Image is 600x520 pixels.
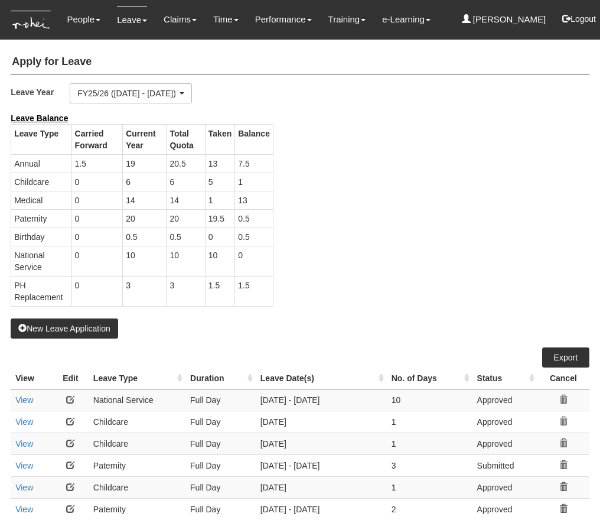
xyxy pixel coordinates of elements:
[89,454,185,476] td: Paternity
[235,154,273,173] td: 7.5
[256,454,387,476] td: [DATE] - [DATE]
[167,191,205,209] td: 14
[235,246,273,276] td: 0
[77,87,177,99] div: FY25/26 ([DATE] - [DATE])
[123,173,167,191] td: 6
[328,6,366,33] a: Training
[472,498,537,520] td: Approved
[205,227,234,246] td: 0
[71,191,123,209] td: 0
[235,173,273,191] td: 1
[11,209,71,227] td: Paternity
[205,209,234,227] td: 19.5
[205,154,234,173] td: 13
[235,276,273,306] td: 1.5
[185,389,256,411] td: Full Day
[256,368,387,389] th: Leave Date(s) : activate to sort column ascending
[185,433,256,454] td: Full Day
[11,173,71,191] td: Childcare
[185,368,256,389] th: Duration : activate to sort column ascending
[11,191,71,209] td: Medical
[123,124,167,154] th: Current Year
[167,209,205,227] td: 20
[472,454,537,476] td: Submitted
[11,113,68,123] b: Leave Balance
[71,246,123,276] td: 0
[472,411,537,433] td: Approved
[205,124,234,154] th: Taken
[387,368,472,389] th: No. of Days : activate to sort column ascending
[71,173,123,191] td: 0
[11,227,71,246] td: Birthday
[185,411,256,433] td: Full Day
[89,389,185,411] td: National Service
[387,389,472,411] td: 10
[387,433,472,454] td: 1
[235,227,273,246] td: 0.5
[167,246,205,276] td: 10
[71,124,123,154] th: Carried Forward
[256,389,387,411] td: [DATE] - [DATE]
[550,473,588,508] iframe: chat widget
[542,347,589,368] a: Export
[89,411,185,433] td: Childcare
[123,227,167,246] td: 0.5
[123,154,167,173] td: 19
[235,124,273,154] th: Balance
[235,191,273,209] td: 13
[205,191,234,209] td: 1
[11,246,71,276] td: National Service
[11,154,71,173] td: Annual
[255,6,312,33] a: Performance
[117,6,147,34] a: Leave
[235,209,273,227] td: 0.5
[167,124,205,154] th: Total Quota
[71,154,123,173] td: 1.5
[89,433,185,454] td: Childcare
[185,476,256,498] td: Full Day
[167,276,205,306] td: 3
[15,439,33,448] a: View
[472,389,537,411] td: Approved
[164,6,197,33] a: Claims
[472,476,537,498] td: Approved
[123,209,167,227] td: 20
[167,154,205,173] td: 20.5
[256,433,387,454] td: [DATE]
[472,368,537,389] th: Status : activate to sort column ascending
[11,50,589,74] h4: Apply for Leave
[256,411,387,433] td: [DATE]
[387,476,472,498] td: 1
[213,6,239,33] a: Time
[71,209,123,227] td: 0
[15,417,33,427] a: View
[70,83,192,103] button: FY25/26 ([DATE] - [DATE])
[71,276,123,306] td: 0
[205,276,234,306] td: 1.5
[67,6,100,33] a: People
[123,246,167,276] td: 10
[205,246,234,276] td: 10
[537,368,589,389] th: Cancel
[53,368,89,389] th: Edit
[15,395,33,405] a: View
[11,124,71,154] th: Leave Type
[15,461,33,470] a: View
[11,83,70,100] label: Leave Year
[205,173,234,191] td: 5
[387,454,472,476] td: 3
[256,476,387,498] td: [DATE]
[15,505,33,514] a: View
[11,276,71,306] td: PH Replacement
[185,498,256,520] td: Full Day
[71,227,123,246] td: 0
[382,6,431,33] a: e-Learning
[89,368,185,389] th: Leave Type : activate to sort column ascending
[123,191,167,209] td: 14
[462,6,546,33] a: [PERSON_NAME]
[15,483,33,492] a: View
[472,433,537,454] td: Approved
[167,173,205,191] td: 6
[123,276,167,306] td: 3
[387,498,472,520] td: 2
